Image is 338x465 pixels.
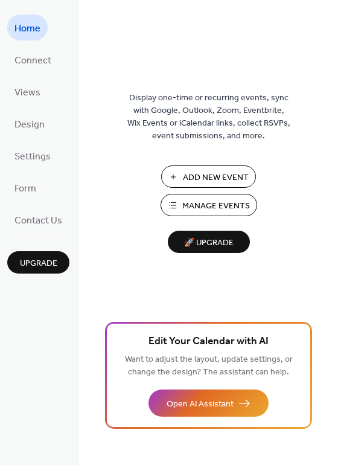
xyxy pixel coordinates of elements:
[182,200,250,213] span: Manage Events
[14,115,45,134] span: Design
[148,390,269,417] button: Open AI Assistant
[161,194,257,216] button: Manage Events
[127,92,290,143] span: Display one-time or recurring events, sync with Google, Outlook, Zoom, Eventbrite, Wix Events or ...
[14,19,40,38] span: Home
[7,175,43,200] a: Form
[7,111,52,136] a: Design
[14,51,51,70] span: Connect
[167,398,234,411] span: Open AI Assistant
[7,207,69,232] a: Contact Us
[7,79,48,104] a: Views
[20,257,57,270] span: Upgrade
[14,179,36,198] span: Form
[7,251,69,274] button: Upgrade
[7,46,59,72] a: Connect
[14,83,40,102] span: Views
[168,231,250,253] button: 🚀 Upgrade
[183,172,249,184] span: Add New Event
[7,14,48,40] a: Home
[7,143,58,168] a: Settings
[125,351,293,380] span: Want to adjust the layout, update settings, or change the design? The assistant can help.
[161,165,256,188] button: Add New Event
[14,147,51,166] span: Settings
[148,333,269,350] span: Edit Your Calendar with AI
[14,211,62,230] span: Contact Us
[175,235,243,251] span: 🚀 Upgrade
